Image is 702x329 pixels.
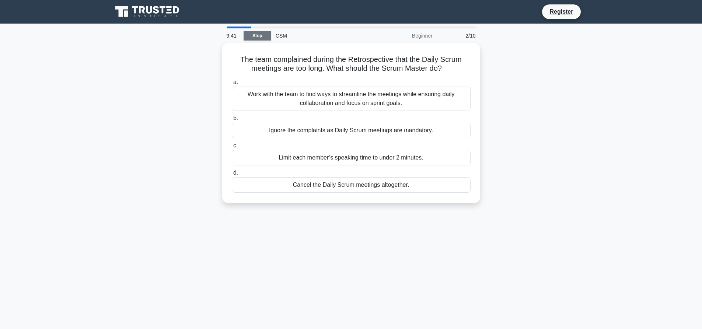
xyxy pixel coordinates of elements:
div: CSM [271,28,373,43]
span: c. [233,142,238,148]
span: b. [233,115,238,121]
span: d. [233,169,238,176]
div: Work with the team to find ways to streamline the meetings while ensuring daily collaboration and... [232,87,471,111]
div: 9:41 [222,28,244,43]
div: 2/10 [437,28,480,43]
div: Ignore the complaints as Daily Scrum meetings are mandatory. [232,123,471,138]
a: Register [545,7,577,16]
div: Beginner [373,28,437,43]
h5: The team complained during the Retrospective that the Daily Scrum meetings are too long. What sho... [231,55,471,73]
div: Cancel the Daily Scrum meetings altogether. [232,177,471,193]
a: Stop [244,31,271,41]
span: a. [233,79,238,85]
div: Limit each member’s speaking time to under 2 minutes. [232,150,471,165]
